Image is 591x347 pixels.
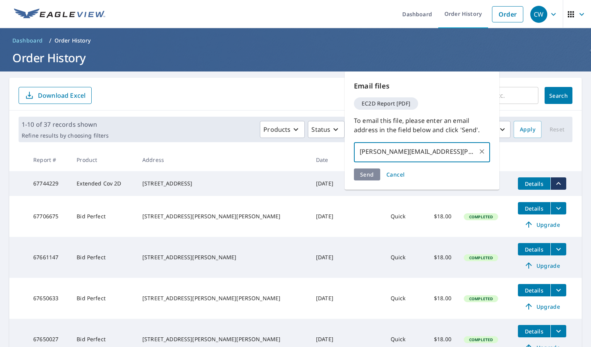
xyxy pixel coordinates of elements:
td: Quick [384,196,424,237]
span: Completed [465,214,497,219]
span: Details [523,328,546,335]
button: detailsBtn-67661147 [518,243,550,255]
button: filesDropdownBtn-67744229 [550,177,566,190]
button: Search [545,87,572,104]
span: Upgrade [523,220,562,229]
button: Cancel [383,168,408,180]
td: 67661147 [27,237,70,278]
h1: Order History [9,50,582,66]
span: Details [523,246,546,253]
span: Details [523,205,546,212]
td: Bid Perfect [70,237,136,278]
a: Order [492,6,523,22]
td: [DATE] [310,196,344,237]
div: [STREET_ADDRESS][PERSON_NAME][PERSON_NAME] [142,294,304,302]
th: Product [70,148,136,171]
td: [DATE] [310,237,344,278]
img: EV Logo [14,9,105,20]
button: detailsBtn-67650633 [518,284,550,296]
button: filesDropdownBtn-67650633 [550,284,566,296]
span: Details [523,287,546,294]
td: Quick [384,278,424,319]
button: Status [308,121,345,138]
p: Email files [354,81,490,91]
span: Search [551,92,566,99]
span: Completed [465,337,497,342]
div: CW [530,6,547,23]
p: Order History [55,37,91,44]
td: $18.00 [423,237,458,278]
span: Completed [465,296,497,301]
th: Date [310,148,344,171]
div: [STREET_ADDRESS][PERSON_NAME] [142,253,304,261]
button: filesDropdownBtn-67661147 [550,243,566,255]
span: Upgrade [523,261,562,270]
div: [STREET_ADDRESS][PERSON_NAME][PERSON_NAME] [142,213,304,220]
p: To email this file, please enter an email address in the field below and click 'Send'. [354,116,490,134]
p: Products [263,125,290,134]
nav: breadcrumb [9,34,582,47]
span: Details [523,180,546,187]
span: Upgrade [523,302,562,311]
li: / [49,36,51,45]
a: Upgrade [518,300,566,313]
span: Cancel [386,171,405,178]
div: [STREET_ADDRESS][PERSON_NAME][PERSON_NAME] [142,335,304,343]
a: Upgrade [518,259,566,272]
td: Bid Perfect [70,278,136,319]
p: Status [311,125,330,134]
button: Download Excel [19,87,92,104]
td: Quick [384,237,424,278]
button: filesDropdownBtn-67650027 [550,325,566,337]
td: Extended Cov 2D [70,171,136,196]
td: [DATE] [310,171,344,196]
td: 67650633 [27,278,70,319]
span: Apply [520,125,535,134]
td: 67744229 [27,171,70,196]
span: Completed [465,255,497,260]
a: Dashboard [9,34,46,47]
p: Download Excel [38,91,85,100]
button: filesDropdownBtn-67706675 [550,202,566,214]
p: 1-10 of 37 records shown [22,120,109,129]
button: detailsBtn-67706675 [518,202,550,214]
button: detailsBtn-67650027 [518,325,550,337]
button: Products [260,121,305,138]
th: Claim ID [344,148,384,171]
button: Apply [514,121,541,138]
button: detailsBtn-67744229 [518,177,550,190]
input: Enter multiple email addresses [357,144,475,159]
span: Dashboard [12,37,43,44]
td: 67706675 [27,196,70,237]
td: Bid Perfect [70,196,136,237]
button: Clear [477,146,487,157]
th: Address [136,148,310,171]
td: $18.00 [423,196,458,237]
td: $18.00 [423,278,458,319]
a: Upgrade [518,218,566,231]
div: [STREET_ADDRESS] [142,180,304,187]
p: Refine results by choosing filters [22,132,109,139]
th: Report # [27,148,70,171]
td: [DATE] [310,278,344,319]
span: EC2D Report [PDF] [357,101,415,106]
